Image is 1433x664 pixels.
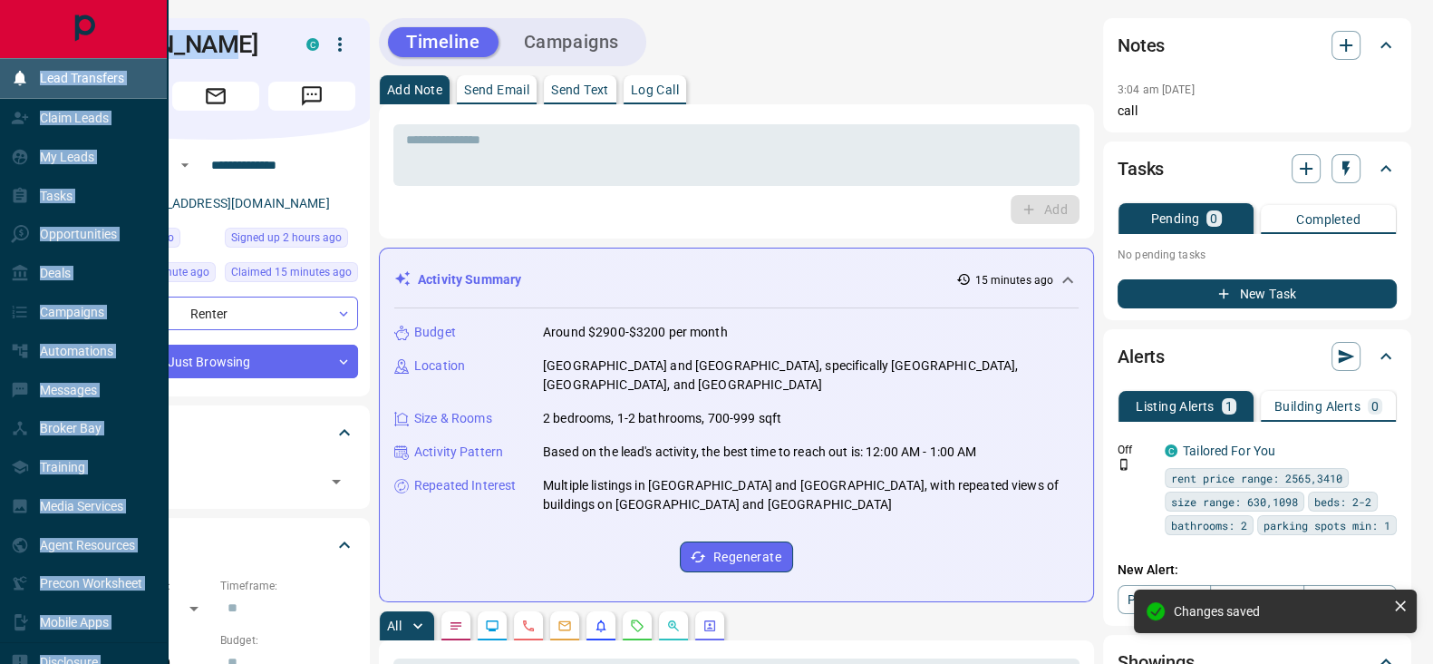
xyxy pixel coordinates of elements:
[666,619,681,633] svg: Opportunities
[543,323,728,342] p: Around $2900-$3200 per month
[543,356,1079,395] p: [GEOGRAPHIC_DATA] and [GEOGRAPHIC_DATA], specifically [GEOGRAPHIC_DATA], [GEOGRAPHIC_DATA], and [...
[1118,31,1165,60] h2: Notes
[1171,493,1298,511] span: size range: 630,1098
[76,297,358,330] div: Renter
[1371,400,1379,413] p: 0
[324,469,349,494] button: Open
[306,38,319,51] div: condos.ca
[631,83,679,96] p: Log Call
[1296,213,1360,226] p: Completed
[414,323,456,342] p: Budget
[594,619,608,633] svg: Listing Alerts
[414,356,465,376] p: Location
[1171,516,1247,534] span: bathrooms: 2
[1174,604,1386,619] div: Changes saved
[76,345,358,378] div: Just Browsing
[1210,585,1303,614] a: Condos
[974,272,1053,288] p: 15 minutes ago
[1118,24,1397,67] div: Notes
[551,83,609,96] p: Send Text
[1118,585,1211,614] a: Property
[1118,154,1164,183] h2: Tasks
[485,619,499,633] svg: Lead Browsing Activity
[1171,469,1342,487] span: rent price range: 2565,3410
[414,476,516,495] p: Repeated Interest
[1210,212,1217,225] p: 0
[225,262,358,288] div: Thu Oct 16 2025
[231,229,342,247] span: Signed up 2 hours ago
[1118,458,1130,471] svg: Push Notification Only
[387,620,402,632] p: All
[174,154,196,176] button: Open
[394,263,1079,297] div: Activity Summary15 minutes ago
[702,619,717,633] svg: Agent Actions
[449,619,463,633] svg: Notes
[220,578,355,594] p: Timeframe:
[543,476,1079,514] p: Multiple listings in [GEOGRAPHIC_DATA] and [GEOGRAPHIC_DATA], with repeated views of buildings on...
[1264,516,1390,534] span: parking spots min: 1
[506,27,637,57] button: Campaigns
[231,263,352,281] span: Claimed 15 minutes ago
[1118,561,1397,580] p: New Alert:
[1165,444,1177,457] div: condos.ca
[1314,493,1371,511] span: beds: 2-2
[1118,241,1397,269] p: No pending tasks
[388,27,499,57] button: Timeline
[418,270,521,289] p: Activity Summary
[225,228,358,253] div: Thu Oct 16 2025
[125,196,330,210] a: [EMAIL_ADDRESS][DOMAIN_NAME]
[76,523,355,567] div: Criteria
[543,443,976,462] p: Based on the lead's activity, the best time to reach out is: 12:00 AM - 1:00 AM
[1118,102,1397,121] p: call
[387,83,442,96] p: Add Note
[1150,212,1199,225] p: Pending
[1136,400,1215,413] p: Listing Alerts
[1118,279,1397,308] button: New Task
[1274,400,1360,413] p: Building Alerts
[1118,147,1397,190] div: Tasks
[172,82,259,111] span: Email
[557,619,572,633] svg: Emails
[1183,444,1275,458] a: Tailored For You
[220,632,355,649] p: Budget:
[1225,400,1233,413] p: 1
[1118,342,1165,371] h2: Alerts
[1118,335,1397,378] div: Alerts
[630,619,644,633] svg: Requests
[76,30,279,59] h1: [PERSON_NAME]
[414,443,503,462] p: Activity Pattern
[464,83,529,96] p: Send Email
[1303,585,1397,614] a: Mr.Loft
[521,619,536,633] svg: Calls
[1118,442,1154,458] p: Off
[268,82,355,111] span: Message
[414,409,492,428] p: Size & Rooms
[1118,83,1195,96] p: 3:04 am [DATE]
[543,409,781,428] p: 2 bedrooms, 1-2 bathrooms, 700-999 sqft
[76,411,355,454] div: Tags
[680,542,793,572] button: Regenerate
